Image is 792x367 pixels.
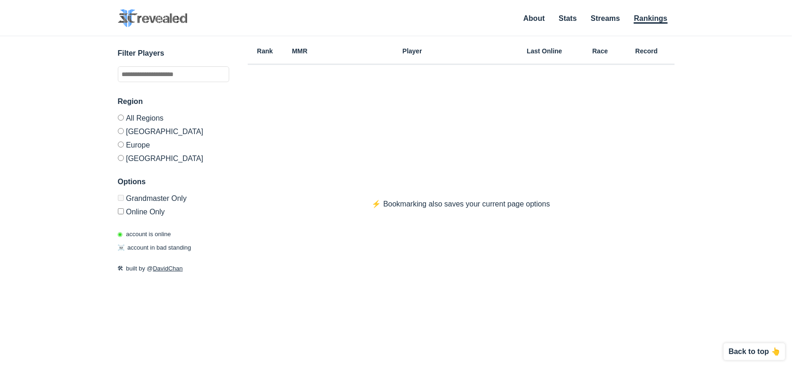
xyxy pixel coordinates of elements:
a: Rankings [634,14,667,24]
label: Only show accounts currently laddering [118,205,229,216]
h6: Race [582,48,619,54]
input: Europe [118,142,124,148]
p: Back to top 👆 [728,348,780,355]
p: account in bad standing [118,243,191,252]
img: SC2 Revealed [118,9,187,27]
label: [GEOGRAPHIC_DATA] [118,124,229,138]
a: Stats [559,14,577,22]
h3: Filter Players [118,48,229,59]
h6: Record [619,48,675,54]
input: All Regions [118,115,124,121]
h6: Last Online [508,48,582,54]
a: About [523,14,545,22]
p: ⚡️ Bookmarking also saves your current page options [354,199,569,210]
span: 🛠 [118,265,124,272]
a: Streams [591,14,620,22]
p: account is online [118,230,171,239]
h6: Rank [248,48,283,54]
input: Online Only [118,208,124,214]
p: built by @ [118,264,229,273]
input: [GEOGRAPHIC_DATA] [118,155,124,161]
span: ◉ [118,231,123,238]
h6: Player [317,48,508,54]
input: [GEOGRAPHIC_DATA] [118,128,124,134]
h3: Region [118,96,229,107]
h3: Options [118,176,229,187]
label: Europe [118,138,229,151]
h6: MMR [283,48,317,54]
label: [GEOGRAPHIC_DATA] [118,151,229,162]
label: All Regions [118,115,229,124]
a: DavidChan [153,265,183,272]
label: Only Show accounts currently in Grandmaster [118,195,229,205]
span: ☠️ [118,244,125,251]
input: Grandmaster Only [118,195,124,201]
